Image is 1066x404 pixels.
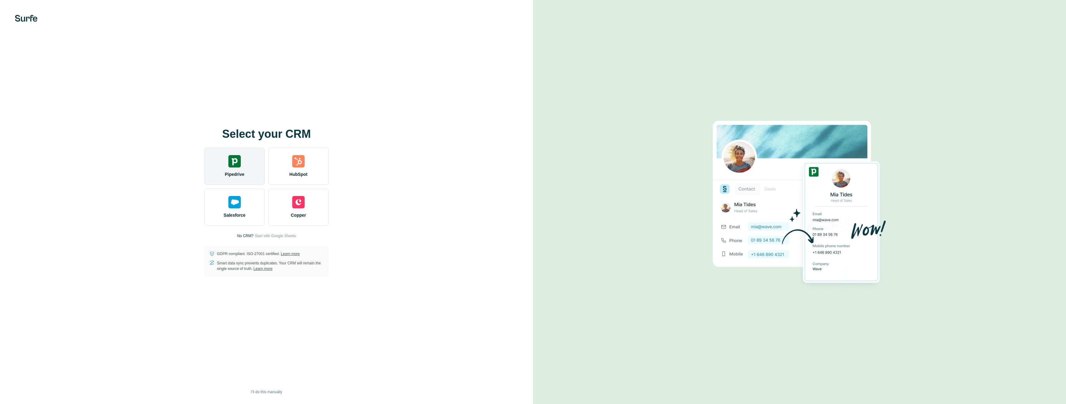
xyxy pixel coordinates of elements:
[292,196,305,208] img: copper's logo
[246,387,286,397] button: I’ll do this manually
[15,15,37,22] img: Surfe's logo
[228,196,241,208] img: salesforce's logo
[224,212,246,218] span: Salesforce
[292,155,305,167] img: hubspot's logo
[289,171,307,177] span: HubSpot
[255,233,296,239] button: Start with Google Sheets
[281,252,300,256] a: Learn more
[291,212,306,218] span: Copper
[217,251,300,257] p: GDPR compliant. ISO-27001 certified.
[205,128,328,140] h1: Select your CRM
[253,267,272,271] a: Learn more
[713,110,886,294] img: PIPEDRIVE image
[228,155,241,167] img: pipedrive's logo
[217,260,324,272] p: Smart data sync prevents duplicates. Your CRM will remain the single source of truth.
[251,389,282,395] span: I’ll do this manually
[225,171,244,177] span: Pipedrive
[237,233,253,239] p: No CRM?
